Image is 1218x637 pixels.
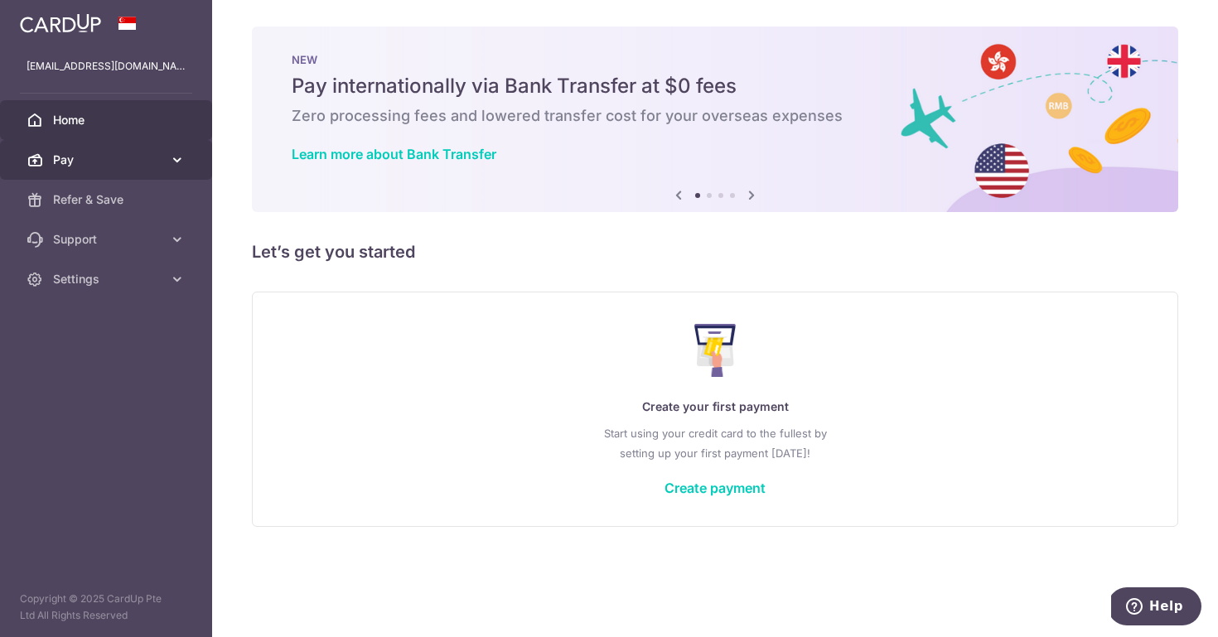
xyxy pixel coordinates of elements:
span: Refer & Save [53,191,162,208]
p: NEW [292,53,1138,66]
p: [EMAIL_ADDRESS][DOMAIN_NAME] [27,58,186,75]
h5: Let’s get you started [252,239,1178,265]
h6: Zero processing fees and lowered transfer cost for your overseas expenses [292,106,1138,126]
span: Support [53,231,162,248]
p: Start using your credit card to the fullest by setting up your first payment [DATE]! [286,423,1144,463]
img: CardUp [20,13,101,33]
span: Settings [53,271,162,287]
span: Pay [53,152,162,168]
img: Make Payment [694,324,737,377]
h5: Pay internationally via Bank Transfer at $0 fees [292,73,1138,99]
p: Create your first payment [286,397,1144,417]
iframe: Opens a widget where you can find more information [1111,587,1201,629]
img: Bank transfer banner [252,27,1178,212]
span: Home [53,112,162,128]
a: Create payment [665,480,766,496]
a: Learn more about Bank Transfer [292,146,496,162]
